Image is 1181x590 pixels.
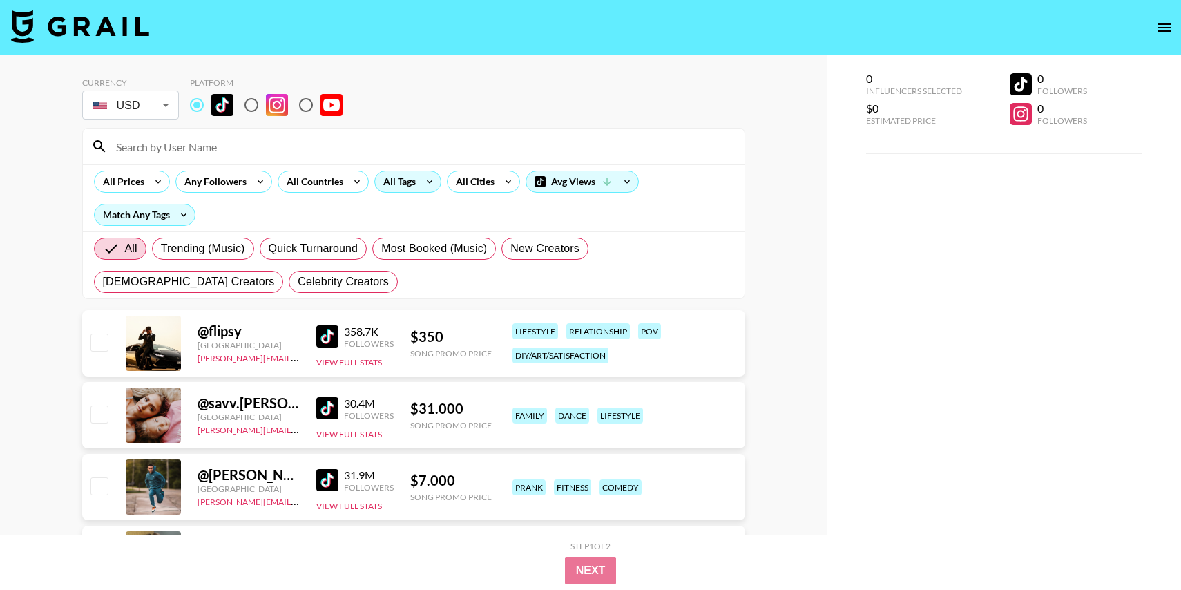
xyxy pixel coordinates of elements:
div: fitness [554,479,591,495]
div: Step 1 of 2 [570,541,611,551]
input: Search by User Name [108,135,736,158]
button: View Full Stats [316,357,382,368]
div: Currency [82,77,179,88]
div: Followers [1037,115,1087,126]
img: YouTube [320,94,343,116]
div: Estimated Price [866,115,962,126]
div: [GEOGRAPHIC_DATA] [198,484,300,494]
div: lifestyle [597,408,643,424]
div: prank [512,479,546,495]
div: Any Followers [176,171,249,192]
div: 0 [1037,72,1087,86]
button: Next [565,557,617,584]
div: @ flipsy [198,323,300,340]
span: Quick Turnaround [269,240,358,257]
div: Followers [1037,86,1087,96]
div: dance [555,408,589,424]
div: [GEOGRAPHIC_DATA] [198,412,300,422]
div: Song Promo Price [410,492,492,502]
button: View Full Stats [316,429,382,439]
div: pov [638,323,661,339]
span: Celebrity Creators [298,274,389,290]
a: [PERSON_NAME][EMAIL_ADDRESS][DOMAIN_NAME] [198,350,402,363]
span: Most Booked (Music) [381,240,487,257]
div: 0 [1037,102,1087,115]
div: All Cities [448,171,497,192]
img: TikTok [211,94,233,116]
img: Grail Talent [11,10,149,43]
div: Song Promo Price [410,348,492,359]
img: TikTok [316,397,338,419]
span: New Creators [510,240,579,257]
div: $ 7.000 [410,472,492,489]
div: $ 350 [410,328,492,345]
div: All Tags [375,171,419,192]
a: [PERSON_NAME][EMAIL_ADDRESS][DOMAIN_NAME] [198,494,402,507]
div: comedy [599,479,642,495]
div: $0 [866,102,962,115]
a: [PERSON_NAME][EMAIL_ADDRESS][DOMAIN_NAME] [198,422,402,435]
div: All Countries [278,171,346,192]
div: Platform [190,77,354,88]
div: Avg Views [526,171,638,192]
div: family [512,408,547,424]
div: 0 [866,72,962,86]
div: Song Promo Price [410,420,492,430]
div: Influencers Selected [866,86,962,96]
img: TikTok [316,325,338,348]
div: @ savv.[PERSON_NAME] [198,394,300,412]
div: 358.7K [344,325,394,339]
div: Followers [344,482,394,493]
div: $ 31.000 [410,400,492,417]
span: Trending (Music) [161,240,245,257]
button: View Full Stats [316,501,382,511]
div: Followers [344,410,394,421]
div: lifestyle [512,323,558,339]
div: 30.4M [344,397,394,410]
span: All [125,240,137,257]
span: [DEMOGRAPHIC_DATA] Creators [103,274,275,290]
div: 31.9M [344,468,394,482]
div: All Prices [95,171,147,192]
div: Followers [344,339,394,349]
button: open drawer [1151,14,1178,41]
div: [GEOGRAPHIC_DATA] [198,340,300,350]
div: USD [85,93,176,117]
div: relationship [566,323,630,339]
div: @ [PERSON_NAME].[PERSON_NAME] [198,466,300,484]
div: Match Any Tags [95,204,195,225]
iframe: Drift Widget Chat Controller [1112,521,1164,573]
img: TikTok [316,469,338,491]
img: Instagram [266,94,288,116]
div: diy/art/satisfaction [512,348,608,363]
